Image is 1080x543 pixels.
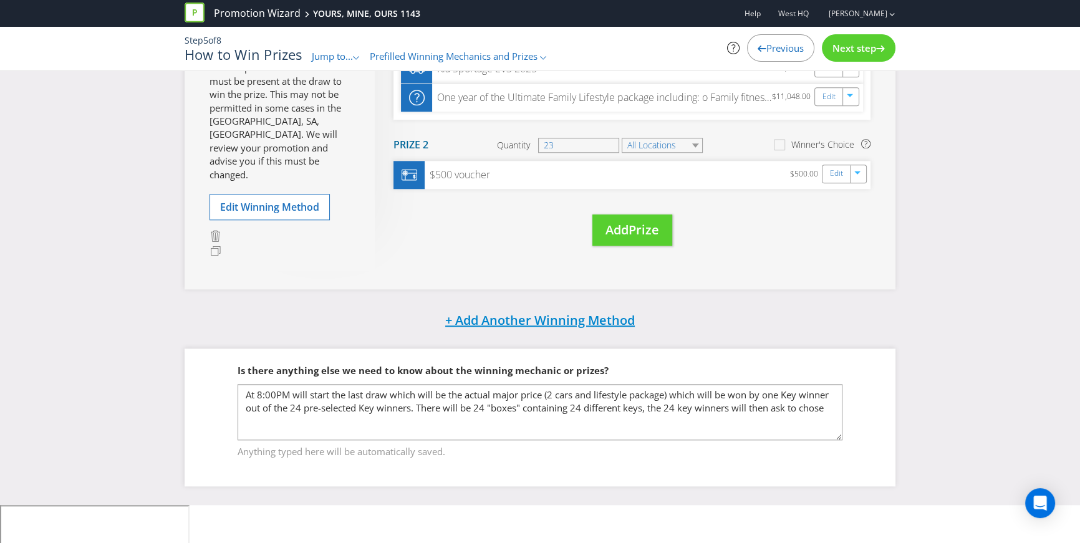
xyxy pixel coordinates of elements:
[238,441,842,459] span: Anything typed here will be automatically saved.
[829,166,842,181] a: Edit
[185,34,203,46] span: Step
[592,214,672,246] button: AddPrize
[312,50,353,62] span: Jump to...
[313,7,420,20] div: YOURS, MINE, OURS 1143
[214,6,301,21] a: Promotion Wizard
[772,90,814,105] div: $11,048.00
[822,90,835,104] a: Edit
[766,42,804,54] span: Previous
[629,221,659,238] span: Prize
[745,8,761,19] a: Help
[238,384,842,440] textarea: At 8:00PM will start the last draw which will be the actual major price (2 cars and lifestyle pac...
[425,168,490,182] div: $500 voucher
[790,167,822,183] div: $500.00
[393,140,428,151] h4: Prize 2
[238,364,609,377] span: Is there anything else we need to know about the winning mechanic or prizes?
[220,200,319,214] span: Edit Winning Method
[203,34,208,46] span: 5
[208,34,216,46] span: of
[1025,488,1055,518] div: Open Intercom Messenger
[216,34,221,46] span: 8
[210,194,330,220] button: Edit Winning Method
[816,8,887,19] a: [PERSON_NAME]
[497,139,530,151] span: Quantity
[832,42,876,54] span: Next step
[370,50,538,62] span: Prefilled Winning Mechanics and Prizes
[413,308,667,335] button: + Add Another Winning Method
[185,47,302,62] h1: How to Win Prizes
[791,138,854,151] div: Winner's Choice
[445,312,635,329] span: + Add Another Winning Method
[778,8,809,19] span: West HQ
[605,221,629,238] span: Add
[210,61,356,181] p: You've specified that the winner must be present at the draw to win the prize. This may not be pe...
[432,90,772,105] div: One year of the Ultimate Family Lifestyle package including: o Family fitness passes to SGAC and ...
